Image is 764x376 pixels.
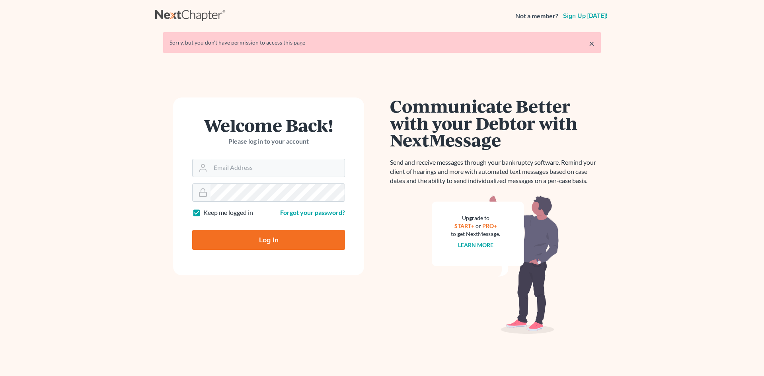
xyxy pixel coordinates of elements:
span: or [476,222,481,229]
input: Email Address [210,159,345,177]
h1: Communicate Better with your Debtor with NextMessage [390,97,601,148]
input: Log In [192,230,345,250]
a: × [589,39,594,48]
label: Keep me logged in [203,208,253,217]
a: Sign up [DATE]! [561,13,609,19]
a: PRO+ [482,222,497,229]
h1: Welcome Back! [192,117,345,134]
p: Please log in to your account [192,137,345,146]
a: START+ [454,222,474,229]
a: Forgot your password? [280,208,345,216]
div: Sorry, but you don't have permission to access this page [170,39,594,47]
a: Learn more [458,242,493,248]
strong: Not a member? [515,12,558,21]
div: to get NextMessage. [451,230,500,238]
p: Send and receive messages through your bankruptcy software. Remind your client of hearings and mo... [390,158,601,185]
div: Upgrade to [451,214,500,222]
img: nextmessage_bg-59042aed3d76b12b5cd301f8e5b87938c9018125f34e5fa2b7a6b67550977c72.svg [432,195,559,334]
